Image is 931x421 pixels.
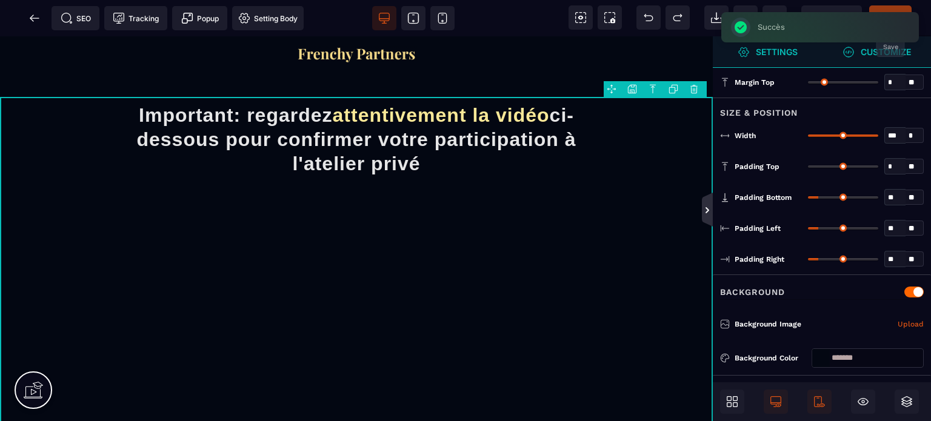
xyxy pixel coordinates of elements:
span: Screenshot [598,5,622,30]
a: Upload [898,317,924,331]
span: Width [735,131,756,141]
img: f2a3730b544469f405c58ab4be6274e8_Capture_d%E2%80%99e%CC%81cran_2025-09-01_a%CC%80_20.57.27.png [296,10,418,26]
span: Hide/Show Block [851,390,875,414]
span: Popup [181,12,219,24]
span: Padding Bottom [735,193,792,202]
span: View components [569,5,593,30]
span: Padding Right [735,254,784,264]
p: Background [720,285,785,299]
span: Preview [801,5,862,30]
span: Tracking [113,12,159,24]
div: Background Color [735,352,807,364]
span: Desktop Only [764,390,788,414]
span: Margin Top [735,78,775,87]
h1: Important: regardez ci-dessous pour confirmer votre participation à l'atelier privé [112,61,601,145]
span: Padding Top [735,162,779,171]
span: Mobile Only [807,390,832,414]
span: Open Layers [895,390,919,414]
span: Open Blocks [720,390,744,414]
div: Size & Position [713,98,931,120]
strong: Settings [756,47,798,56]
span: Settings [713,36,822,68]
span: Setting Body [238,12,298,24]
span: Open Style Manager [822,36,931,68]
span: Padding Left [735,224,781,233]
p: Background Image [720,318,801,330]
span: SEO [61,12,91,24]
strong: Customize [861,47,911,56]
